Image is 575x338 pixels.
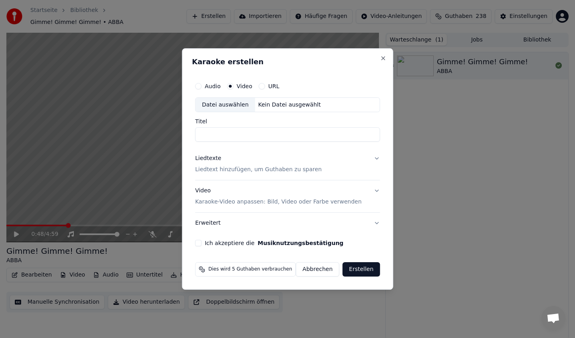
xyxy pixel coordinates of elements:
button: LiedtexteLiedtext hinzufügen, um Guthaben zu sparen [195,148,380,180]
label: Video [236,83,252,89]
button: Ich akzeptiere die [258,240,343,246]
button: VideoKaraoke-Video anpassen: Bild, Video oder Farbe verwenden [195,181,380,213]
span: Dies wird 5 Guthaben verbrauchen [208,266,292,273]
div: Datei auswählen [196,98,255,112]
button: Erstellen [343,262,380,277]
label: URL [268,83,280,89]
div: Liedtexte [195,155,221,163]
button: Erweitert [195,213,380,233]
h2: Karaoke erstellen [192,58,383,65]
label: Titel [195,119,380,125]
label: Audio [205,83,221,89]
p: Liedtext hinzufügen, um Guthaben zu sparen [195,166,322,174]
label: Ich akzeptiere die [205,240,343,246]
div: Video [195,187,362,206]
button: Abbrechen [296,262,339,277]
div: Kein Datei ausgewählt [255,101,324,109]
p: Karaoke-Video anpassen: Bild, Video oder Farbe verwenden [195,198,362,206]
